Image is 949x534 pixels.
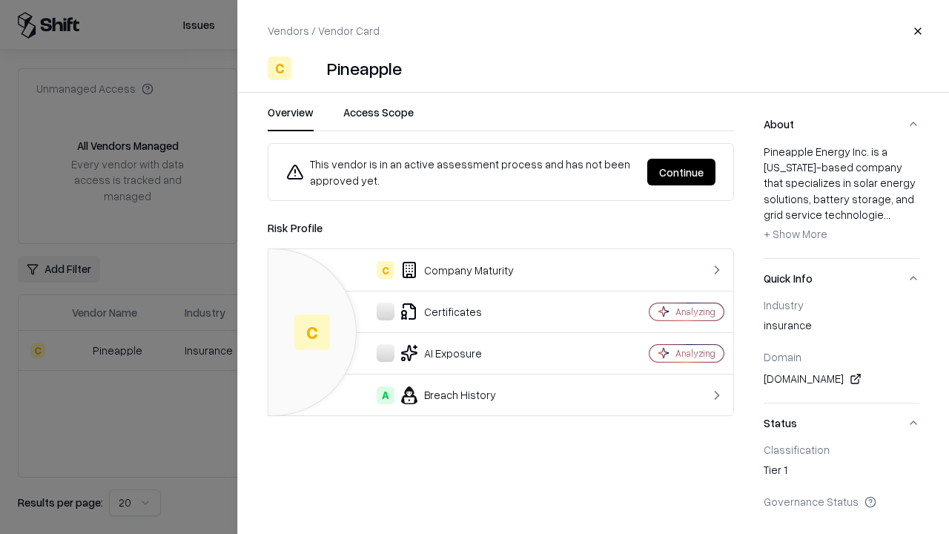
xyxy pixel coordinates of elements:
div: Pineapple [327,56,402,80]
button: About [764,105,919,144]
div: Pineapple Energy Inc. is a [US_STATE]-based company that specializes in solar energy solutions, b... [764,144,919,246]
div: Company Maturity [280,261,598,279]
div: C [377,261,394,279]
div: This vendor is in an active assessment process and has not been approved yet. [286,156,635,188]
div: [DOMAIN_NAME] [764,370,919,388]
div: Breach History [280,386,598,404]
div: C [268,56,291,80]
div: AI Exposure [280,344,598,362]
div: Certificates [280,303,598,320]
div: Analyzing [675,347,715,360]
span: ... [884,208,890,221]
div: About [764,144,919,258]
div: Tier 1 [764,462,919,483]
span: + Show More [764,227,827,240]
button: Status [764,403,919,443]
div: A [377,386,394,404]
p: Vendors / Vendor Card [268,23,380,39]
img: Pineapple [297,56,321,80]
button: Continue [647,159,715,185]
div: Classification [764,443,919,456]
div: Quick Info [764,298,919,403]
div: C [294,314,330,350]
div: Industry [764,298,919,311]
div: Analyzing [675,306,715,318]
div: insurance [764,317,919,338]
button: + Show More [764,222,827,246]
div: Governance Status [764,495,919,508]
div: Risk Profile [268,219,734,237]
button: Access Scope [343,105,414,131]
button: Quick Info [764,259,919,298]
div: Domain [764,350,919,363]
button: Overview [268,105,314,131]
